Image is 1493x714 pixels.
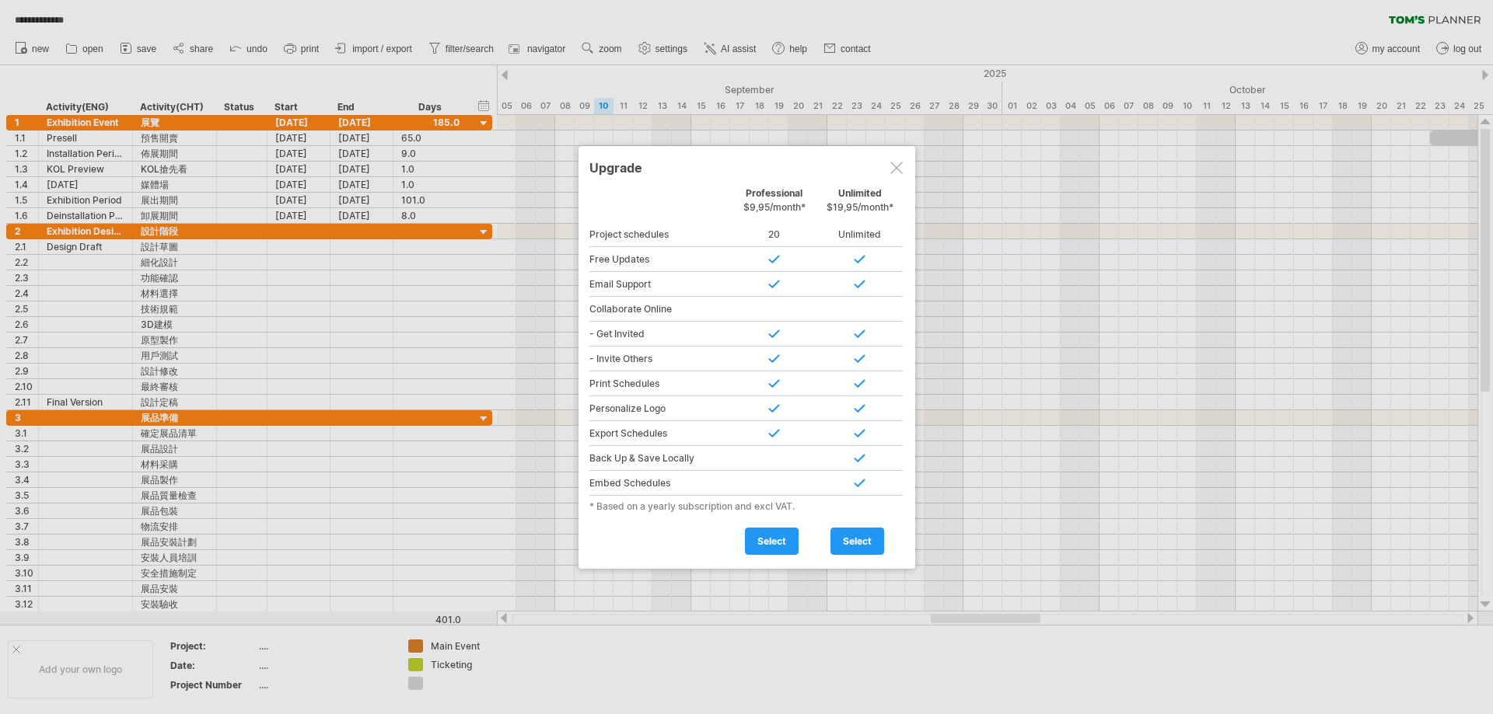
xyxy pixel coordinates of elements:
[589,153,904,181] div: Upgrade
[589,396,732,421] div: Personalize Logo
[827,201,893,213] span: $19,95/month*
[589,421,732,446] div: Export Schedules
[817,222,903,247] div: Unlimited
[589,297,732,322] div: Collaborate Online
[817,187,903,221] div: Unlimited
[745,528,799,555] a: select
[757,535,786,547] span: select
[589,222,732,247] div: Project schedules
[732,222,817,247] div: 20
[589,371,732,396] div: Print Schedules
[589,347,732,371] div: - Invite Others
[732,187,817,221] div: Professional
[830,528,884,555] a: select
[589,247,732,272] div: Free Updates
[589,322,732,347] div: - Get Invited
[589,272,732,297] div: Email Support
[589,500,904,512] div: * Based on a yearly subscription and excl VAT.
[743,201,806,213] span: $9,95/month*
[589,446,732,471] div: Back Up & Save Locally
[589,471,732,496] div: Embed Schedules
[843,535,872,547] span: select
